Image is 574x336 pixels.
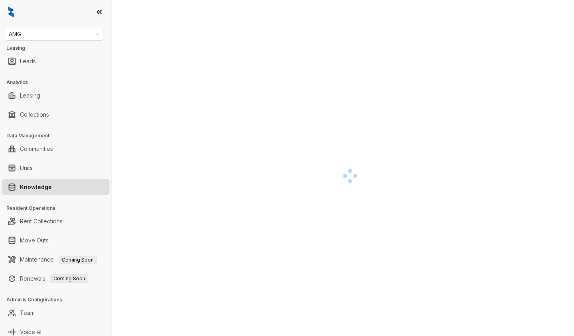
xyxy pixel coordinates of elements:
span: AMG [9,28,99,40]
a: Rent Collections [20,213,63,229]
li: Leads [2,53,110,69]
span: Coming Soon [59,256,97,264]
a: Knowledge [20,179,52,195]
li: Team [2,305,110,321]
li: Communities [2,141,110,157]
li: Rent Collections [2,213,110,229]
a: RenewalsComing Soon [20,271,88,287]
li: Move Outs [2,232,110,248]
span: Coming Soon [50,274,88,283]
a: Leasing [20,88,40,104]
a: Collections [20,107,49,123]
a: Move Outs [20,232,49,248]
li: Units [2,160,110,176]
h3: Data Management [6,132,111,139]
h3: Analytics [6,79,111,86]
li: Knowledge [2,179,110,195]
a: Units [20,160,33,176]
li: Renewals [2,271,110,287]
li: Collections [2,107,110,123]
li: Leasing [2,88,110,104]
img: logo [8,6,14,18]
h3: Admin & Configurations [6,296,111,303]
h3: Leasing [6,45,111,52]
a: Leads [20,53,36,69]
li: Maintenance [2,252,110,268]
a: Communities [20,141,53,157]
a: Team [20,305,35,321]
h3: Resident Operations [6,205,111,212]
